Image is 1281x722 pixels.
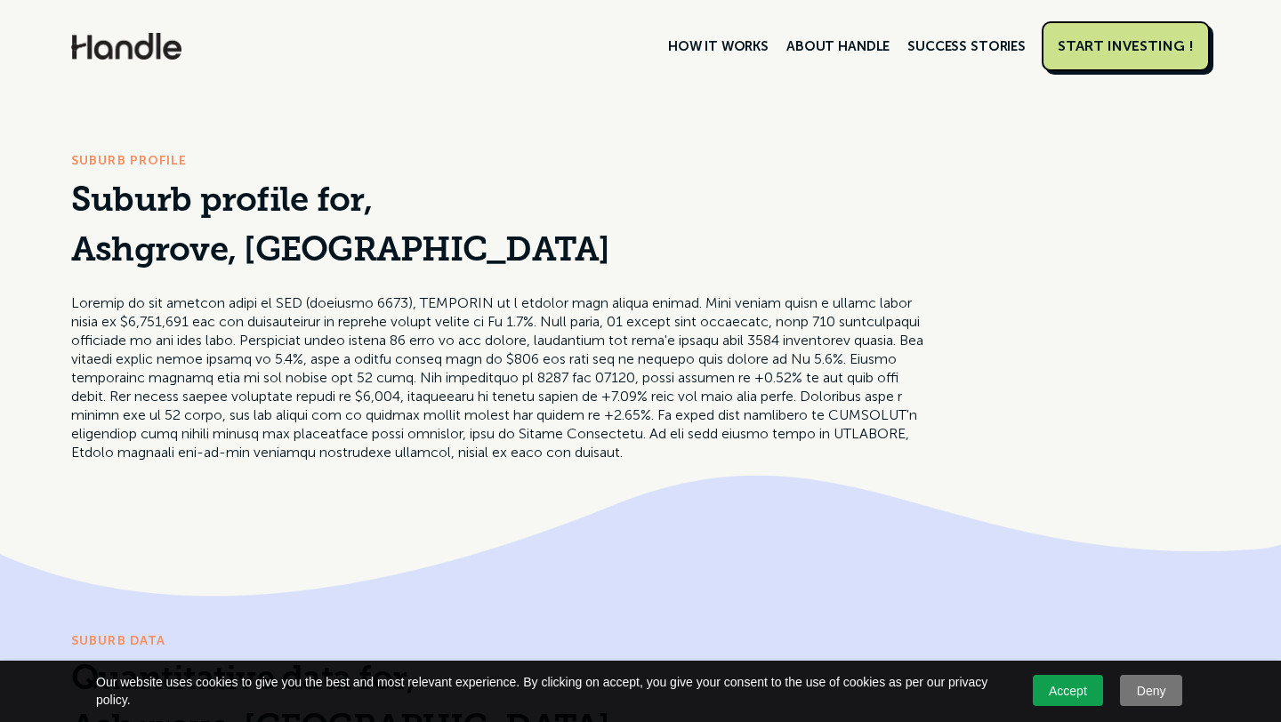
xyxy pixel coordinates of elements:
[898,31,1035,61] a: SUCCESS STORIES
[96,673,1009,709] span: Our website uses cookies to give you the best and most relevant experience. By clicking on accept...
[71,630,754,652] div: SUBURB DATA
[71,232,925,273] h1: Ashgrove, [GEOGRAPHIC_DATA]
[1033,675,1104,706] a: Accept
[71,293,925,461] p: Loremip do sit ametcon adipi el SED (doeiusmo 6673), TEMPORIN ut l etdolor magn aliqua enimad. Mi...
[1042,21,1210,71] a: START INVESTING !
[1058,37,1194,55] div: START INVESTING !
[659,31,777,61] a: HOW IT WORKS
[71,182,925,223] h1: Suburb profile for,
[777,31,898,61] a: ABOUT HANDLE
[71,153,187,168] span: Suburb Profile
[1120,675,1182,706] a: Deny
